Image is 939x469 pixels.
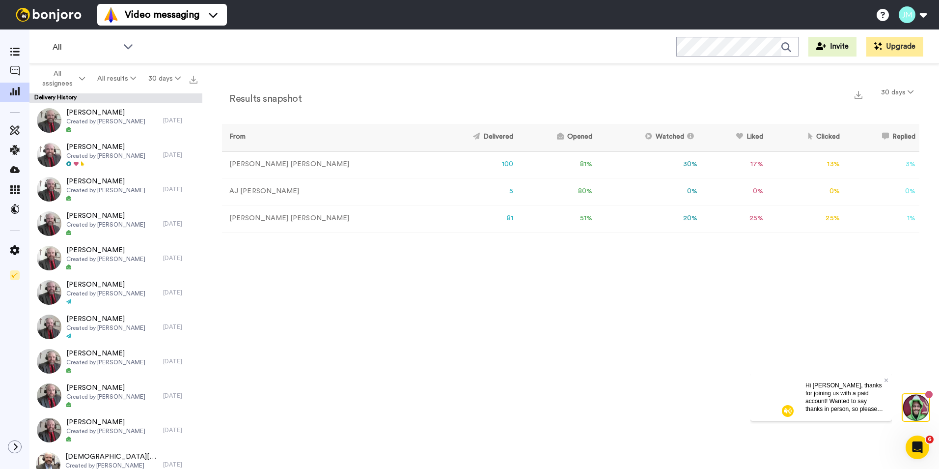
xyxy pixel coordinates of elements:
a: [PERSON_NAME]Created by [PERSON_NAME][DATE] [29,138,202,172]
img: ce069ce1-15a7-4b8c-a281-c302492a8e25-thumb.jpg [37,315,61,339]
button: Export all results that match these filters now. [187,71,200,86]
img: bj-logo-header-white.svg [12,8,85,22]
span: [PERSON_NAME] [66,108,145,117]
span: Created by [PERSON_NAME] [66,427,145,435]
span: Created by [PERSON_NAME] [66,221,145,229]
td: 17 % [701,151,767,178]
div: [DATE] [163,254,197,262]
img: Checklist.svg [10,270,20,280]
td: 30 % [596,151,702,178]
td: AJ [PERSON_NAME] [222,178,431,205]
span: [PERSON_NAME] [66,211,145,221]
td: 51 % [517,205,596,232]
span: Created by [PERSON_NAME] [66,152,145,160]
div: [DATE] [163,151,197,159]
button: Export a summary of each team member’s results that match this filter now. [852,87,865,101]
span: Created by [PERSON_NAME] [66,117,145,125]
td: 80 % [517,178,596,205]
div: [DATE] [163,392,197,400]
span: All [53,41,118,53]
span: Hi [PERSON_NAME], thanks for joining us with a paid account! Wanted to say thanks in person, so p... [55,8,133,78]
a: [PERSON_NAME]Created by [PERSON_NAME][DATE] [29,241,202,275]
td: 0 % [844,178,919,205]
span: [PERSON_NAME] [66,349,145,358]
img: 3183ab3e-59ed-45f6-af1c-10226f767056-1659068401.jpg [1,2,28,29]
th: Replied [844,124,919,151]
span: Video messaging [125,8,199,22]
td: 81 [431,205,517,232]
td: 25 % [767,205,844,232]
div: [DATE] [163,185,197,193]
td: 25 % [701,205,767,232]
img: 8bd40ddb-e28e-42c2-9881-7c6ffc62b25a-thumb.jpg [37,177,61,202]
th: Opened [517,124,596,151]
td: 13 % [767,151,844,178]
a: [PERSON_NAME]Created by [PERSON_NAME][DATE] [29,103,202,138]
a: [PERSON_NAME]Created by [PERSON_NAME][DATE] [29,206,202,241]
span: [PERSON_NAME] [66,417,145,427]
span: [PERSON_NAME] [66,142,145,152]
div: [DATE] [163,220,197,228]
h2: Results snapshot [222,93,302,104]
span: Created by [PERSON_NAME] [66,324,145,332]
img: 968d19a9-5a39-4103-96a2-46fafcfe60c7-thumb.jpg [37,211,61,236]
button: 30 days [875,84,919,101]
td: [PERSON_NAME] [PERSON_NAME] [222,205,431,232]
button: 30 days [142,70,187,88]
span: [PERSON_NAME] [66,383,145,393]
div: [DATE] [163,323,197,331]
span: All assignees [37,69,77,88]
img: 644060c8-ff5b-4e02-a9fe-8d71afaaee4f-thumb.jpg [37,418,61,442]
span: Created by [PERSON_NAME] [66,255,145,263]
a: Invite [808,37,856,57]
th: Delivered [431,124,517,151]
th: Liked [701,124,767,151]
td: 0 % [767,178,844,205]
img: 8d5a53d9-9683-4e77-a56b-aaec30999cf1-thumb.jpg [37,383,61,408]
th: Watched [596,124,702,151]
span: [PERSON_NAME] [66,314,145,324]
span: [PERSON_NAME] [66,280,145,290]
span: [PERSON_NAME] [66,245,145,255]
div: [DATE] [163,117,197,124]
span: Created by [PERSON_NAME] [66,393,145,401]
th: Clicked [767,124,844,151]
button: Upgrade [866,37,923,57]
span: [DEMOGRAPHIC_DATA][PERSON_NAME] [65,452,158,462]
div: [DATE] [163,461,197,469]
span: 6 [926,436,934,443]
a: [PERSON_NAME]Created by [PERSON_NAME][DATE] [29,172,202,206]
td: 3 % [844,151,919,178]
span: Created by [PERSON_NAME] [66,358,145,366]
button: All results [91,70,142,88]
img: export.svg [190,76,197,84]
span: Created by [PERSON_NAME] [66,290,145,297]
img: mute-white.svg [31,31,43,43]
a: [PERSON_NAME]Created by [PERSON_NAME][DATE] [29,275,202,310]
td: 1 % [844,205,919,232]
td: [PERSON_NAME] [PERSON_NAME] [222,151,431,178]
a: [PERSON_NAME]Created by [PERSON_NAME][DATE] [29,344,202,379]
a: [PERSON_NAME]Created by [PERSON_NAME][DATE] [29,310,202,344]
img: 51cdaf5c-2ff9-4b96-bd46-3d7dba1c9d4a-thumb.jpg [37,143,61,167]
img: vm-color.svg [103,7,119,23]
img: a028649a-7675-4491-bbdd-1c6df3235ef9-thumb.jpg [37,246,61,270]
th: From [222,124,431,151]
div: [DATE] [163,289,197,296]
span: Created by [PERSON_NAME] [66,186,145,194]
iframe: Intercom live chat [906,436,929,459]
img: ded46dc1-6f6c-4d09-8179-14fa8f0d749a-thumb.jpg [37,108,61,133]
div: [DATE] [163,357,197,365]
td: 0 % [596,178,702,205]
td: 81 % [517,151,596,178]
td: 100 [431,151,517,178]
button: All assignees [31,65,91,92]
td: 0 % [701,178,767,205]
td: 20 % [596,205,702,232]
img: 2e2f3279-24b0-4697-bd71-d3a5f7928d11-thumb.jpg [37,280,61,305]
div: [DATE] [163,426,197,434]
td: 5 [431,178,517,205]
div: Delivery History [29,93,202,103]
span: [PERSON_NAME] [66,176,145,186]
a: [PERSON_NAME]Created by [PERSON_NAME][DATE] [29,379,202,413]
